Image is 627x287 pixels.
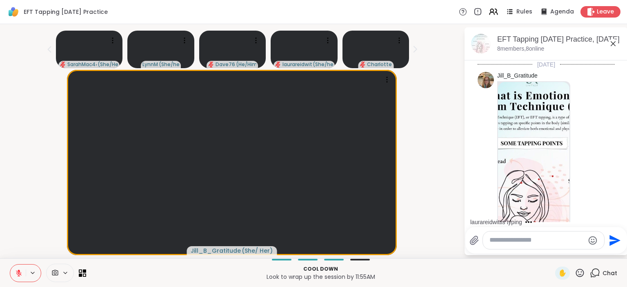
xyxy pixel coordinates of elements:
[275,62,281,67] span: audio-muted
[588,236,598,245] button: Emoji picker
[24,8,108,16] span: EFT Tapping [DATE] Practice
[67,61,97,68] span: SarahMac44
[98,61,118,68] span: ( She/Her )
[159,61,179,68] span: ( She/her )
[7,5,20,19] img: ShareWell Logomark
[191,247,241,255] span: Jill_B_Gratitude
[471,34,491,53] img: EFT Tapping Tuesday Practice, Oct 07
[532,60,560,69] span: [DATE]
[367,61,392,68] span: CharIotte
[142,61,158,68] span: LynnM
[478,72,494,88] img: https://sharewell-space-live.sfo3.digitaloceanspaces.com/user-generated/2564abe4-c444-4046-864b-7...
[313,61,333,68] span: ( She/her )
[208,62,214,67] span: audio-muted
[91,273,550,281] p: Look to wrap up the session by 11:55AM
[91,265,550,273] p: Cool down
[360,62,365,67] span: audio-muted
[236,61,256,68] span: ( He/Him )
[605,231,623,249] button: Send
[216,61,235,68] span: Dave76
[470,218,522,226] div: laurareidwitt is typing
[550,8,574,16] span: Agenda
[282,61,312,68] span: laurareidwitt
[558,268,567,278] span: ✋
[497,72,538,80] a: Jill_B_Gratitude
[497,34,621,44] div: EFT Tapping [DATE] Practice, [DATE]
[60,62,66,67] span: audio-muted
[489,236,585,245] textarea: Type your message
[242,247,273,255] span: ( She/ Her )
[516,8,532,16] span: Rules
[498,82,569,276] img: eft title.jpg
[603,269,617,277] span: Chat
[497,45,544,53] p: 8 members, 8 online
[597,8,614,16] span: Leave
